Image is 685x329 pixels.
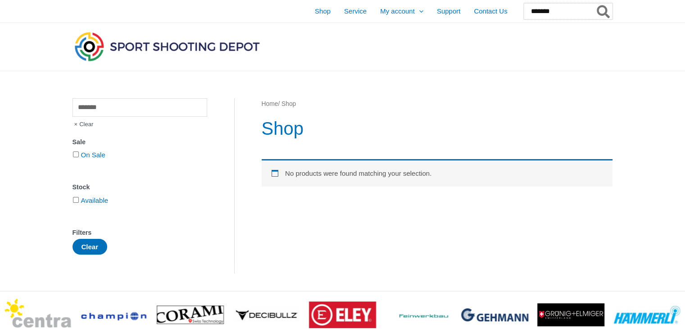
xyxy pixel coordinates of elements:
div: Filters [73,226,207,239]
span: Clear [73,117,94,132]
div: Sale [73,136,207,149]
input: Available [73,197,79,203]
img: Sport Shooting Depot [73,30,262,63]
nav: Breadcrumb [262,98,612,110]
button: Clear [73,239,108,255]
img: brand logo [309,302,376,328]
a: Available [81,196,109,204]
input: On Sale [73,151,79,157]
div: Stock [73,181,207,194]
h1: Shop [262,116,612,141]
a: On Sale [81,151,105,159]
button: Search [595,3,612,19]
a: Home [262,101,278,107]
div: No products were found matching your selection. [262,159,612,187]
